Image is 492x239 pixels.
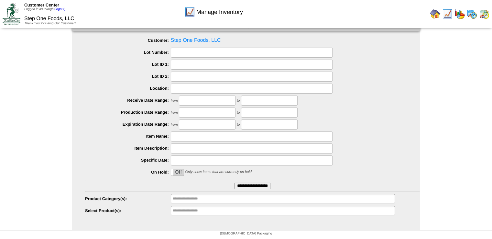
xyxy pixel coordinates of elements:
[85,208,171,213] label: Select Product(s):
[54,7,65,11] a: (logout)
[171,169,184,176] label: Off
[442,9,453,19] img: line_graph.gif
[237,123,240,127] span: to
[185,7,195,17] img: line_graph.gif
[85,134,171,139] label: Item Name:
[237,111,240,115] span: to
[24,7,65,11] span: Logged in as Pwright
[85,158,171,163] label: Specific Date:
[220,232,272,235] span: [DEMOGRAPHIC_DATA] Packaging
[467,9,477,19] img: calendarprod.gif
[3,3,20,25] img: ZoRoCo_Logo(Green%26Foil)%20jpg.webp
[237,99,240,103] span: to
[171,99,178,103] span: from
[196,9,243,16] span: Manage Inventory
[185,170,252,174] span: Only show items that are currently on hold.
[479,9,489,19] img: calendarinout.gif
[430,9,440,19] img: home.gif
[85,74,171,79] label: Lot ID 2:
[24,22,76,25] span: Thank You for Being Our Customer!
[171,123,178,127] span: from
[454,9,465,19] img: graph.gif
[85,98,171,103] label: Receive Date Range:
[85,122,171,127] label: Expiration Date Range:
[24,3,59,7] span: Customer Center
[85,38,171,43] label: Customer:
[85,86,171,91] label: Location:
[85,36,420,45] span: Step One Foods, LLC
[171,111,178,115] span: from
[85,170,171,175] label: On Hold:
[24,16,74,21] span: Step One Foods, LLC
[171,169,184,176] div: OnOff
[85,62,171,67] label: Lot ID 1:
[85,196,171,201] label: Product Category(s):
[85,50,171,55] label: Lot Number:
[85,110,171,115] label: Production Date Range:
[85,146,171,151] label: Item Description:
